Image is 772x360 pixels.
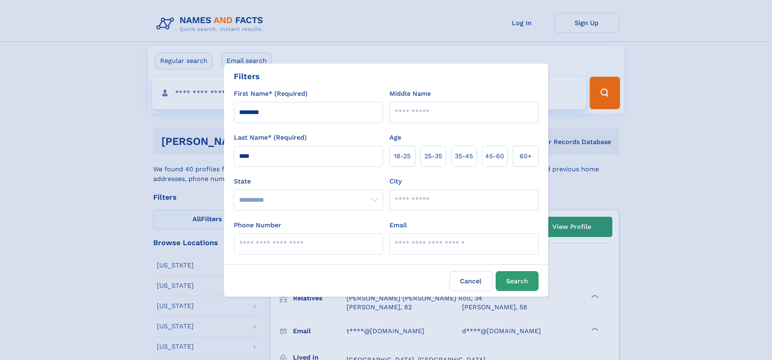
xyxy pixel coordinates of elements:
[449,271,492,291] label: Cancel
[234,89,308,99] label: First Name* (Required)
[389,133,401,142] label: Age
[455,151,473,161] span: 35‑45
[234,220,281,230] label: Phone Number
[234,70,260,82] div: Filters
[234,177,383,186] label: State
[389,89,431,99] label: Middle Name
[496,271,539,291] button: Search
[485,151,504,161] span: 45‑60
[389,177,402,186] label: City
[394,151,411,161] span: 18‑25
[389,220,407,230] label: Email
[424,151,442,161] span: 25‑35
[234,133,307,142] label: Last Name* (Required)
[520,151,532,161] span: 60+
